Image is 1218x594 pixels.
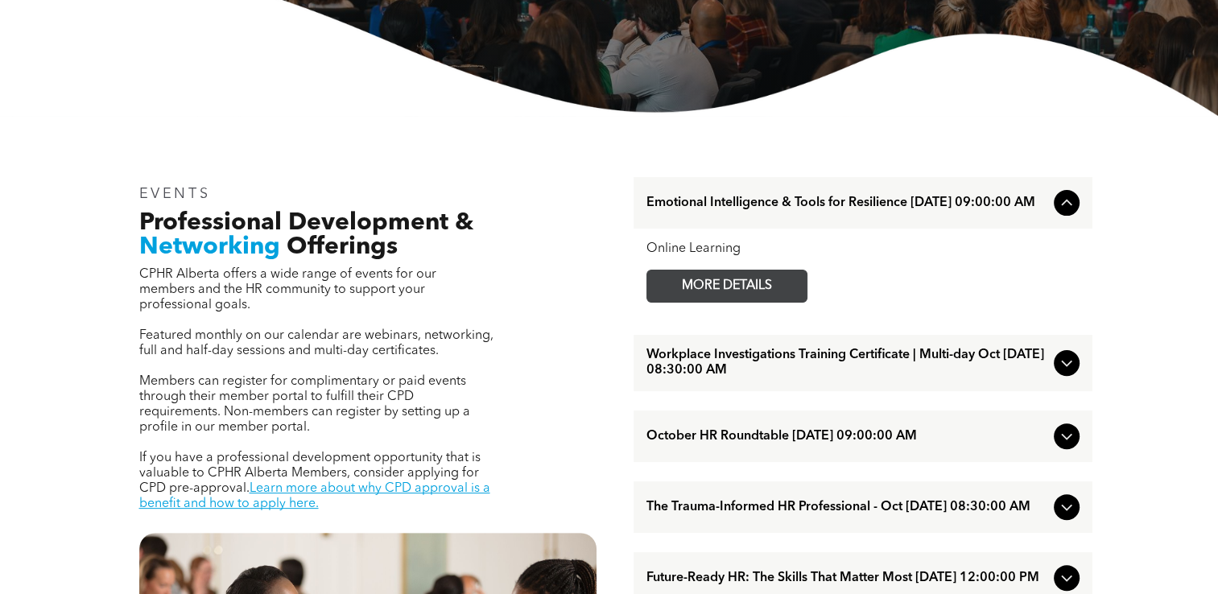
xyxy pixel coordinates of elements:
[646,241,1080,257] div: Online Learning
[646,348,1047,378] span: Workplace Investigations Training Certificate | Multi-day Oct [DATE] 08:30:00 AM
[139,268,436,311] span: CPHR Alberta offers a wide range of events for our members and the HR community to support your p...
[139,211,473,235] span: Professional Development &
[139,482,490,510] a: Learn more about why CPD approval is a benefit and how to apply here.
[139,187,211,201] span: EVENTS
[646,429,1047,444] span: October HR Roundtable [DATE] 09:00:00 AM
[139,452,481,495] span: If you have a professional development opportunity that is valuable to CPHR Alberta Members, cons...
[646,270,807,303] a: MORE DETAILS
[646,500,1047,515] span: The Trauma-Informed HR Professional - Oct [DATE] 08:30:00 AM
[139,235,280,259] span: Networking
[646,196,1047,211] span: Emotional Intelligence & Tools for Resilience [DATE] 09:00:00 AM
[287,235,398,259] span: Offerings
[139,375,470,434] span: Members can register for complimentary or paid events through their member portal to fulfill thei...
[663,270,791,302] span: MORE DETAILS
[139,329,493,357] span: Featured monthly on our calendar are webinars, networking, full and half-day sessions and multi-d...
[646,571,1047,586] span: Future-Ready HR: The Skills That Matter Most [DATE] 12:00:00 PM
